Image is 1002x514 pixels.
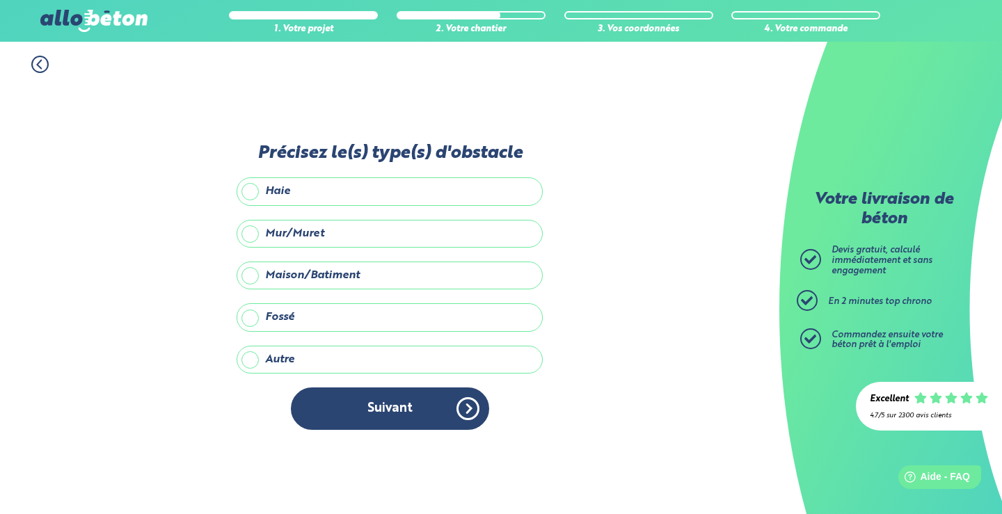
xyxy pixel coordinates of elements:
[237,303,543,331] label: Fossé
[237,262,543,289] label: Maison/Batiment
[870,394,909,405] div: Excellent
[237,220,543,248] label: Mur/Muret
[291,387,489,430] button: Suivant
[564,24,713,35] div: 3. Vos coordonnées
[832,246,932,275] span: Devis gratuit, calculé immédiatement et sans engagement
[397,24,546,35] div: 2. Votre chantier
[237,346,543,374] label: Autre
[229,24,378,35] div: 1. Votre projet
[40,10,148,32] img: allobéton
[237,177,543,205] label: Haie
[870,412,988,419] div: 4.7/5 sur 2300 avis clients
[804,191,964,229] p: Votre livraison de béton
[828,297,932,306] span: En 2 minutes top chrono
[878,460,987,499] iframe: Help widget launcher
[237,143,543,163] label: Précisez le(s) type(s) d'obstacle
[731,24,880,35] div: 4. Votre commande
[832,330,943,350] span: Commandez ensuite votre béton prêt à l'emploi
